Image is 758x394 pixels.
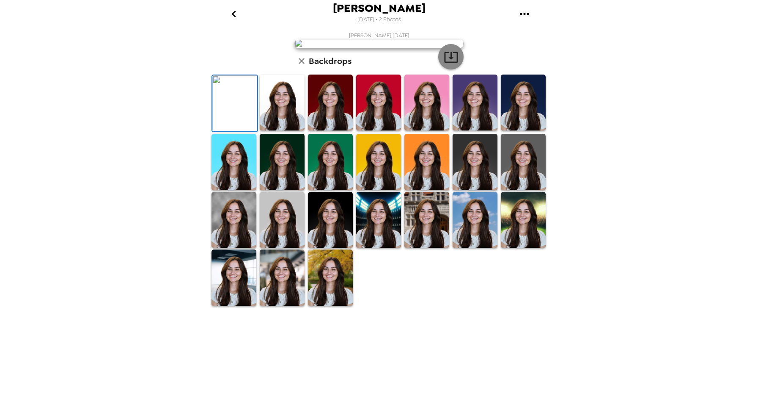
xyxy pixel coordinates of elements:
[212,75,257,131] img: Original
[333,3,426,14] span: [PERSON_NAME]
[294,39,464,48] img: user
[357,14,401,25] span: [DATE] • 2 Photos
[349,32,409,39] span: [PERSON_NAME] , [DATE]
[309,54,352,68] h6: Backdrops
